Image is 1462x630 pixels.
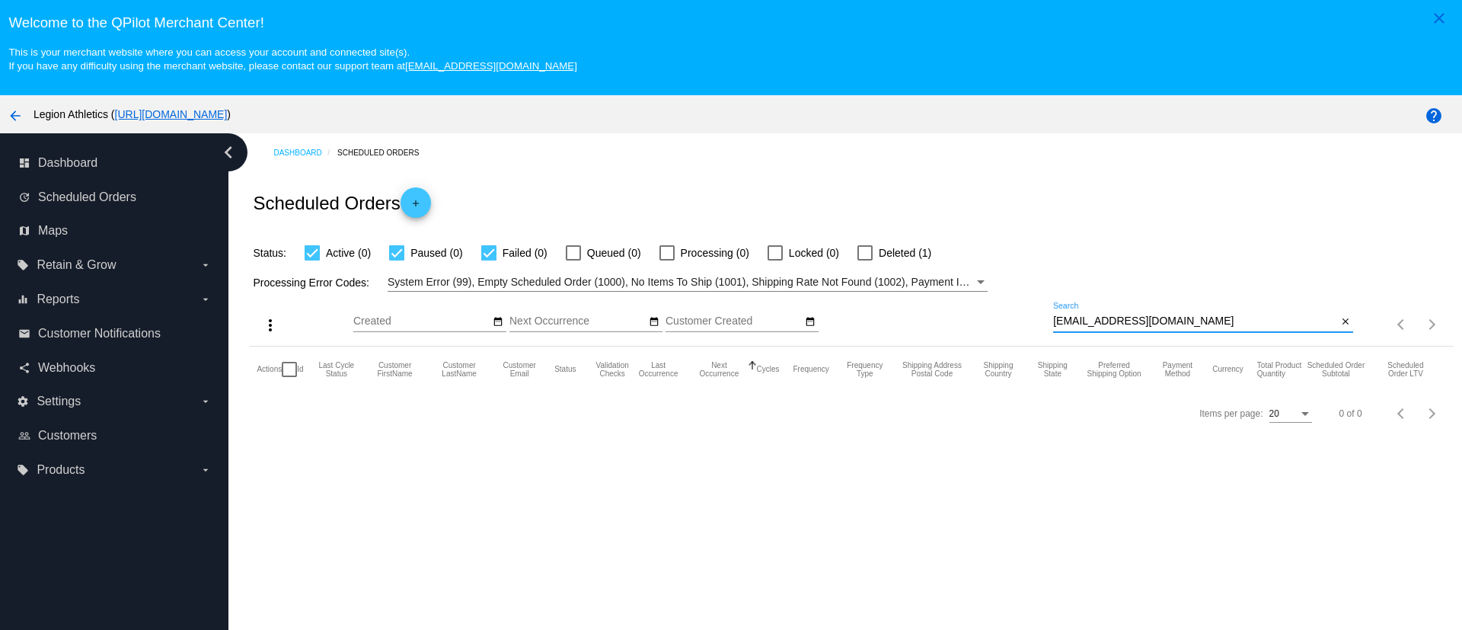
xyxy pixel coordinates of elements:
[34,108,231,120] span: Legion Athletics ( )
[17,395,29,408] i: settings
[388,273,988,292] mat-select: Filter by Processing Error Codes
[261,316,279,334] mat-icon: more_vert
[635,361,682,378] button: Change sorting for LastOccurrenceUtc
[337,141,433,165] a: Scheduled Orders
[1199,408,1262,419] div: Items per page:
[37,258,116,272] span: Retain & Grow
[843,361,887,378] button: Change sorting for FrequencyType
[18,424,212,448] a: people_outline Customers
[200,464,212,476] i: arrow_drop_down
[1339,408,1362,419] div: 0 of 0
[18,225,30,237] i: map
[757,365,780,374] button: Change sorting for Cycles
[587,244,641,262] span: Queued (0)
[18,430,30,442] i: people_outline
[1086,361,1143,378] button: Change sorting for PreferredShippingOption
[1430,9,1448,27] mat-icon: close
[17,293,29,305] i: equalizer
[1425,107,1443,125] mat-icon: help
[253,187,430,218] h2: Scheduled Orders
[353,315,490,328] input: Created
[554,365,576,374] button: Change sorting for Status
[1417,398,1448,429] button: Next page
[1212,365,1243,374] button: Change sorting for CurrencyIso
[1157,361,1199,378] button: Change sorting for PaymentMethod.Type
[17,464,29,476] i: local_offer
[18,191,30,203] i: update
[901,361,963,378] button: Change sorting for ShippingPostcode
[6,107,24,125] mat-icon: arrow_back
[434,361,484,378] button: Change sorting for CustomerLastName
[405,60,577,72] a: [EMAIL_ADDRESS][DOMAIN_NAME]
[253,277,369,289] span: Processing Error Codes:
[1307,361,1366,378] button: Change sorting for Subtotal
[18,185,212,209] a: update Scheduled Orders
[200,395,212,408] i: arrow_drop_down
[18,157,30,169] i: dashboard
[1053,315,1337,328] input: Search
[410,244,462,262] span: Paused (0)
[8,46,576,72] small: This is your merchant website where you can access your account and connected site(s). If you hav...
[977,361,1020,378] button: Change sorting for ShippingCountry
[805,316,816,328] mat-icon: date_range
[18,356,212,380] a: share Webhooks
[879,244,931,262] span: Deleted (1)
[38,224,68,238] span: Maps
[793,365,829,374] button: Change sorting for Frequency
[1269,408,1279,419] span: 20
[38,327,161,341] span: Customer Notifications
[8,14,1453,31] h3: Welcome to the QPilot Merchant Center!
[493,316,503,328] mat-icon: date_range
[1337,314,1353,330] button: Clear
[1387,309,1417,340] button: Previous page
[369,361,420,378] button: Change sorting for CustomerFirstName
[273,141,337,165] a: Dashboard
[503,244,547,262] span: Failed (0)
[38,156,97,170] span: Dashboard
[1257,347,1307,392] mat-header-cell: Total Product Quantity
[1033,361,1072,378] button: Change sorting for ShippingState
[38,190,136,204] span: Scheduled Orders
[18,219,212,243] a: map Maps
[407,198,425,216] mat-icon: add
[200,293,212,305] i: arrow_drop_down
[115,108,228,120] a: [URL][DOMAIN_NAME]
[253,247,286,259] span: Status:
[498,361,541,378] button: Change sorting for CustomerEmail
[649,316,659,328] mat-icon: date_range
[1417,309,1448,340] button: Next page
[509,315,646,328] input: Next Occurrence
[666,315,803,328] input: Customer Created
[37,463,85,477] span: Products
[1340,316,1351,328] mat-icon: close
[1269,409,1312,420] mat-select: Items per page:
[38,429,97,443] span: Customers
[18,321,212,346] a: email Customer Notifications
[37,293,79,306] span: Reports
[18,151,212,175] a: dashboard Dashboard
[297,365,303,374] button: Change sorting for Id
[216,140,241,165] i: chevron_left
[17,259,29,271] i: local_offer
[1379,361,1432,378] button: Change sorting for LifetimeValue
[257,347,282,392] mat-header-cell: Actions
[695,361,742,378] button: Change sorting for NextOccurrenceUtc
[681,244,749,262] span: Processing (0)
[589,347,634,392] mat-header-cell: Validation Checks
[318,361,356,378] button: Change sorting for LastProcessingCycleId
[326,244,371,262] span: Active (0)
[38,361,95,375] span: Webhooks
[1387,398,1417,429] button: Previous page
[18,362,30,374] i: share
[37,395,81,408] span: Settings
[789,244,839,262] span: Locked (0)
[200,259,212,271] i: arrow_drop_down
[18,328,30,340] i: email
